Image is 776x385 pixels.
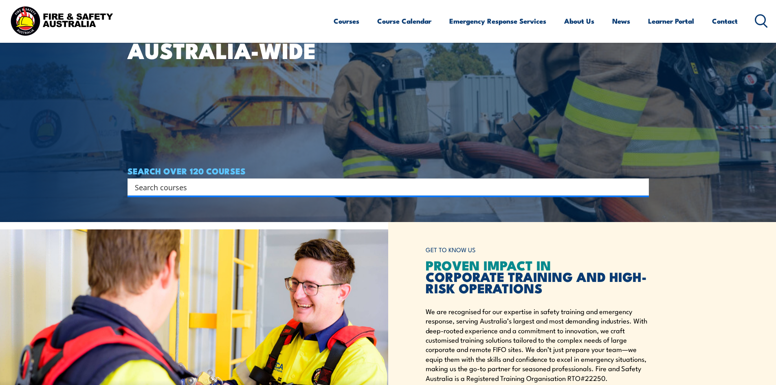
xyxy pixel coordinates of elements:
[334,10,359,32] a: Courses
[426,242,649,257] h6: GET TO KNOW US
[635,181,646,193] button: Search magnifier button
[426,255,551,275] span: PROVEN IMPACT IN
[136,181,633,193] form: Search form
[426,306,649,383] p: We are recognised for our expertise in safety training and emergency response, serving Australia’...
[712,10,738,32] a: Contact
[449,10,546,32] a: Emergency Response Services
[128,166,649,175] h4: SEARCH OVER 120 COURSES
[648,10,694,32] a: Learner Portal
[135,181,631,193] input: Search input
[426,259,649,293] h2: CORPORATE TRAINING AND HIGH-RISK OPERATIONS
[377,10,431,32] a: Course Calendar
[564,10,594,32] a: About Us
[612,10,630,32] a: News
